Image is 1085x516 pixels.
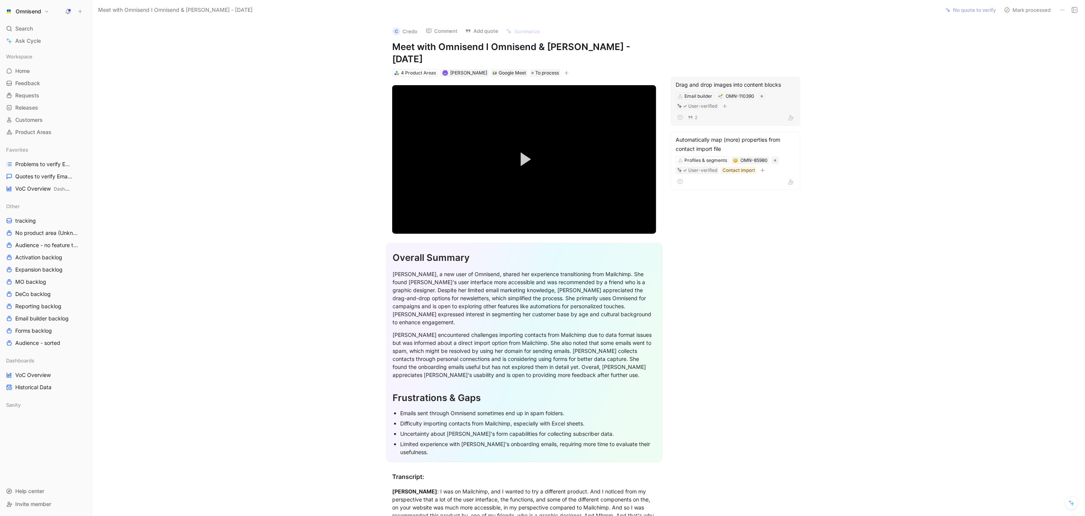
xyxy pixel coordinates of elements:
[3,498,89,510] div: Invite member
[3,201,89,212] div: Other
[684,92,712,100] div: Email builder
[15,104,38,112] span: Releases
[15,185,71,193] span: VoC Overview
[3,252,89,263] a: Activation backlog
[718,94,723,99] button: 🌱
[3,399,89,411] div: Sanity
[3,102,89,113] a: Releases
[400,419,656,427] div: Difficulty importing contacts from Mailchimp, especially with Excel sheets.
[6,202,20,210] span: Other
[3,90,89,101] a: Requests
[3,183,89,194] a: VoC OverviewDashboards
[3,313,89,324] a: Email builder backlog
[535,69,559,77] span: To process
[3,355,89,393] div: DashboardsVoC OverviewHistorical Data
[3,239,89,251] a: Audience - no feature tag
[502,26,544,37] button: Summarize
[15,116,43,124] span: Customers
[443,71,447,75] img: avatar
[507,142,541,176] button: Play Video
[15,488,44,494] span: Help center
[15,254,62,261] span: Activation backlog
[6,53,32,60] span: Workspace
[3,51,89,62] div: Workspace
[499,69,526,77] div: Google Meet
[393,251,656,265] div: Overall Summary
[684,157,727,164] div: Profiles & segments
[3,382,89,393] a: Historical Data
[389,26,421,37] button: CCredo
[676,80,795,89] div: Drag and drop images into content blocks
[393,27,400,35] div: C
[3,35,89,47] a: Ask Cycle
[688,102,717,110] div: User-verified
[98,5,253,15] span: Meet with Omnisend I Omnisend & [PERSON_NAME] - [DATE]
[15,160,73,168] span: Problems to verify Email Builder
[15,67,30,75] span: Home
[15,383,52,391] span: Historical Data
[15,339,60,347] span: Audience - sorted
[3,144,89,155] div: Favorites
[15,229,79,237] span: No product area (Unknowns)
[3,485,89,497] div: Help center
[3,227,89,239] a: No product area (Unknowns)
[733,158,738,163] button: 🤔
[15,173,72,180] span: Quotes to verify Email builder
[3,276,89,288] a: MO backlog
[3,325,89,336] a: Forms backlog
[3,337,89,349] a: Audience - sorted
[15,266,63,273] span: Expansion backlog
[1001,5,1054,15] button: Mark processed
[3,369,89,381] a: VoC Overview
[3,355,89,366] div: Dashboards
[6,357,34,364] span: Dashboards
[726,92,754,100] div: OMN-110390
[3,114,89,126] a: Customers
[15,36,41,45] span: Ask Cycle
[450,70,487,76] span: [PERSON_NAME]
[15,217,36,225] span: tracking
[15,241,78,249] span: Audience - no feature tag
[15,327,52,335] span: Forms backlog
[6,146,28,154] span: Favorites
[3,201,89,349] div: OthertrackingNo product area (Unknowns)Audience - no feature tagActivation backlogExpansion backl...
[393,331,656,379] div: [PERSON_NAME] encountered challenges importing contacts from Mailchimp due to data format issues ...
[54,186,80,192] span: Dashboards
[514,28,540,35] span: Summarize
[422,26,461,36] button: Comment
[3,159,89,170] a: Problems to verify Email Builder
[530,69,560,77] div: To process
[15,79,40,87] span: Feedback
[5,8,13,15] img: Omnisend
[686,113,699,122] button: 2
[3,23,89,34] div: Search
[15,315,69,322] span: Email builder backlog
[15,92,39,99] span: Requests
[6,401,21,409] span: Sanity
[676,135,795,154] div: Automatically map (more) properties from contact import file
[15,290,51,298] span: DeCo backlog
[3,126,89,138] a: Product Areas
[3,288,89,300] a: DeCo backlog
[462,26,502,36] button: Add quote
[3,6,51,17] button: OmnisendOmnisend
[16,8,41,15] h1: Omnisend
[695,115,697,120] span: 2
[392,488,437,495] mark: [PERSON_NAME]
[400,440,656,456] div: Limited experience with [PERSON_NAME]'s onboarding emails, requiring more time to evaluate their ...
[718,94,723,99] img: 🌱
[723,167,755,174] div: Contact import
[688,167,717,174] div: User-verified
[3,264,89,275] a: Expansion backlog
[15,302,61,310] span: Reporting backlog
[3,399,89,413] div: Sanity
[3,215,89,226] a: tracking
[392,41,656,65] h1: Meet with Omnisend I Omnisend & [PERSON_NAME] - [DATE]
[400,409,656,417] div: Emails sent through Omnisend sometimes end up in spam folders.
[3,78,89,89] a: Feedback
[942,5,999,15] button: No quote to verify
[3,65,89,77] a: Home
[400,430,656,438] div: Uncertainty about [PERSON_NAME]'s form capabilities for collecting subscriber data.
